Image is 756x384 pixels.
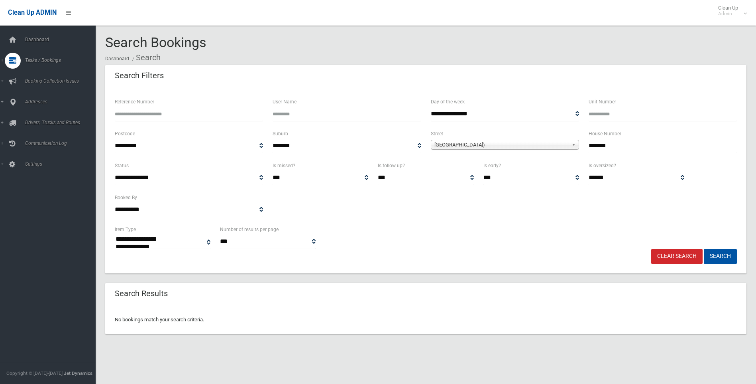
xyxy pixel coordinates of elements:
a: Dashboard [105,56,129,61]
label: Item Type [115,225,136,234]
button: Search [704,249,737,264]
div: No bookings match your search criteria. [105,305,746,334]
span: Settings [23,161,102,167]
label: User Name [273,97,297,106]
span: Booking Collection Issues [23,78,102,84]
span: Clean Up ADMIN [8,9,57,16]
label: Is early? [483,161,501,170]
label: Booked By [115,193,137,202]
label: Unit Number [589,97,616,106]
span: Dashboard [23,37,102,42]
span: Addresses [23,99,102,105]
label: Status [115,161,129,170]
label: Day of the week [431,97,465,106]
small: Admin [718,11,738,17]
label: Number of results per page [220,225,279,234]
span: Communication Log [23,141,102,146]
span: Clean Up [714,5,746,17]
span: Drivers, Trucks and Routes [23,120,102,125]
label: Street [431,129,443,138]
span: [GEOGRAPHIC_DATA]) [434,140,568,150]
header: Search Results [105,286,177,301]
label: Postcode [115,129,135,138]
label: Suburb [273,129,288,138]
a: Clear Search [651,249,703,264]
label: Is oversized? [589,161,616,170]
span: Search Bookings [105,34,206,50]
label: Is follow up? [378,161,405,170]
label: Reference Number [115,97,154,106]
span: Tasks / Bookings [23,57,102,63]
span: Copyright © [DATE]-[DATE] [6,370,63,376]
label: House Number [589,129,621,138]
strong: Jet Dynamics [64,370,92,376]
label: Is missed? [273,161,295,170]
li: Search [130,50,161,65]
header: Search Filters [105,68,173,83]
